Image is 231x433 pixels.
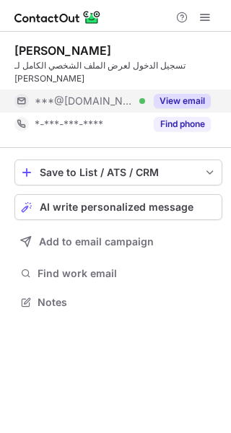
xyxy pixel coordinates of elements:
[14,263,222,284] button: Find work email
[39,236,154,248] span: Add to email campaign
[35,95,134,108] span: ***@[DOMAIN_NAME]
[40,201,193,213] span: AI write personalized message
[14,229,222,255] button: Add to email campaign
[14,292,222,312] button: Notes
[14,194,222,220] button: AI write personalized message
[14,59,222,85] div: تسجيل الدخول لعرض الملف الشخصي الكامل لـ [PERSON_NAME]
[154,117,211,131] button: Reveal Button
[14,9,101,26] img: ContactOut v5.3.10
[14,159,222,185] button: save-profile-one-click
[14,43,111,58] div: [PERSON_NAME]
[38,296,217,309] span: Notes
[40,167,197,178] div: Save to List / ATS / CRM
[38,267,217,280] span: Find work email
[154,94,211,108] button: Reveal Button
